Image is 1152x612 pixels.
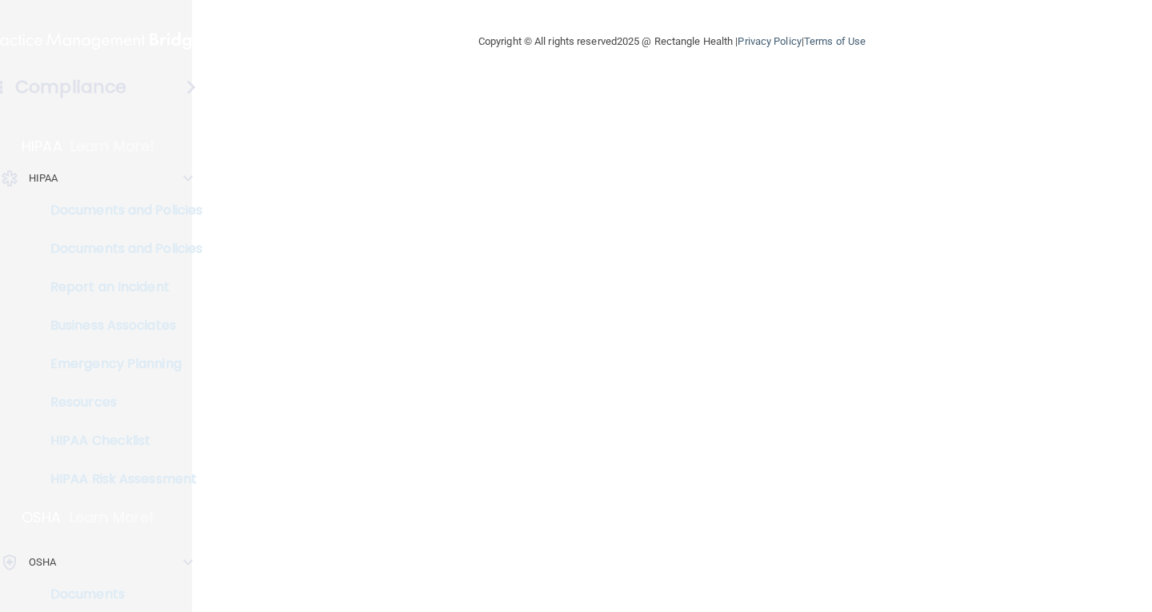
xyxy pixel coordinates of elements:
[10,471,229,487] p: HIPAA Risk Assessment
[10,318,229,334] p: Business Associates
[70,137,155,156] p: Learn More!
[15,76,126,98] h4: Compliance
[10,241,229,257] p: Documents and Policies
[380,16,964,67] div: Copyright © All rights reserved 2025 @ Rectangle Health | |
[804,35,866,47] a: Terms of Use
[29,169,58,188] p: HIPAA
[10,586,229,602] p: Documents
[738,35,801,47] a: Privacy Policy
[70,508,154,527] p: Learn More!
[10,356,229,372] p: Emergency Planning
[10,433,229,449] p: HIPAA Checklist
[22,508,62,527] p: OSHA
[22,137,62,156] p: HIPAA
[10,394,229,410] p: Resources
[10,279,229,295] p: Report an Incident
[10,202,229,218] p: Documents and Policies
[29,553,56,572] p: OSHA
